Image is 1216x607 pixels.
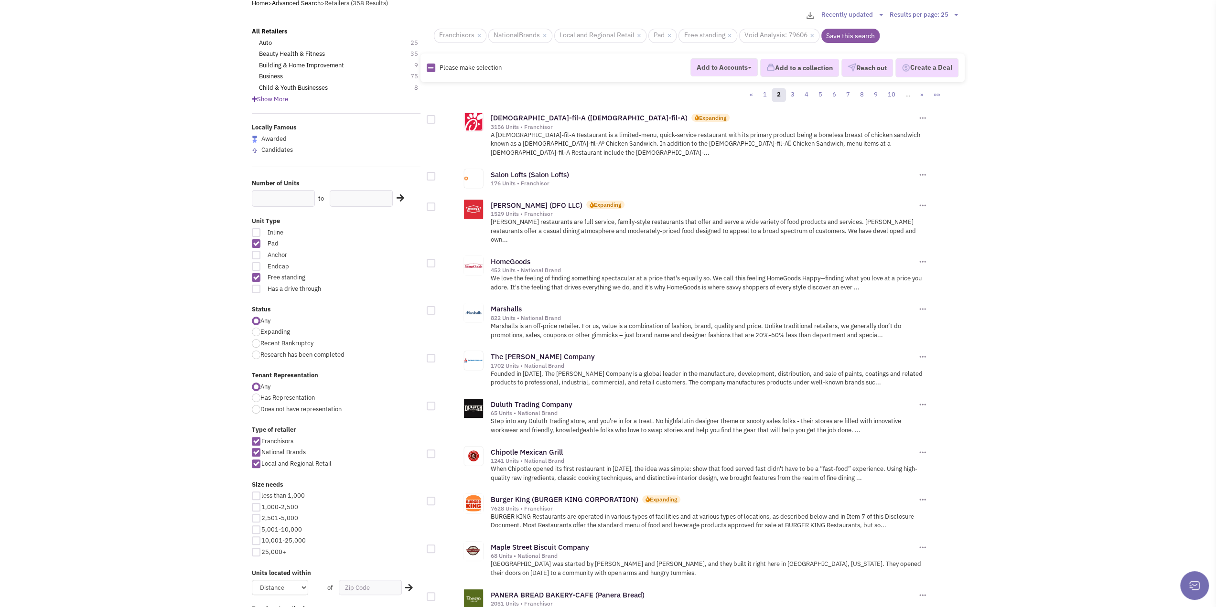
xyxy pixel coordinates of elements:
a: »» [928,88,946,102]
img: Deal-Dollar.png [902,63,910,73]
span: 25,000+ [261,548,286,556]
button: Add to a collection [760,59,839,77]
span: Candidates [261,146,293,154]
button: Reach out [841,59,893,77]
button: Create a Deal [895,58,958,77]
span: Franchisors [261,437,293,445]
span: Endcap [261,262,367,271]
div: 176 Units • Franchisor [491,180,917,187]
a: Maple Street Biscuit Company [491,543,589,552]
span: 9 [414,61,428,70]
a: » [915,88,929,102]
a: [PERSON_NAME] (DFO LLC) [491,201,582,210]
span: Free standing [261,273,367,282]
a: Burger King (BURGER KING CORPORATION) [491,495,638,504]
a: 4 [799,88,814,102]
span: of [327,584,333,592]
button: Add to Accounts [690,58,758,76]
span: National Brands [261,448,306,456]
span: Show More [252,95,288,103]
span: Any [260,383,270,391]
a: Building & Home Improvement [259,61,344,70]
a: The [PERSON_NAME] Company [491,352,595,361]
div: 452 Units • National Brand [491,266,917,274]
img: Rectangle.png [427,64,435,72]
a: Auto [259,39,272,48]
div: Expanding [594,201,621,209]
span: Please make selection [440,64,502,72]
a: Salon Lofts (Salon Lofts) [491,170,569,179]
a: × [542,32,547,40]
a: × [667,32,671,40]
div: Search Nearby [399,582,414,594]
p: Marshalls is an off-price retailer. For us, value is a combination of fashion, brand, quality and... [491,322,928,340]
a: Save this search [821,29,880,43]
a: « [744,88,758,102]
img: icon-collection-lavender.png [766,63,775,72]
div: Expanding [650,495,677,503]
a: Business [259,72,283,81]
label: Type of retailer [252,426,421,435]
span: Does not have representation [260,405,342,413]
p: [GEOGRAPHIC_DATA] was started by [PERSON_NAME] and [PERSON_NAME], and they built it right here in... [491,560,928,577]
p: A [DEMOGRAPHIC_DATA]-fil-A Restaurant is a limited-menu, quick-service restaurant with its primar... [491,131,928,158]
div: Expanding [699,114,726,122]
span: 75 [410,72,428,81]
a: 9 [869,88,883,102]
a: 1 [758,88,772,102]
img: locallyfamous-largeicon.png [252,136,258,143]
div: 1241 Units • National Brand [491,457,917,465]
a: 3 [786,88,800,102]
p: [PERSON_NAME] restaurants are full service, family-style restaurants that offer and serve a wide ... [491,218,928,245]
input: Zip Code [339,580,402,595]
a: 8 [855,88,869,102]
a: All Retailers [252,27,288,36]
p: Founded in [DATE], The [PERSON_NAME] Company is a global leader in the manufacture, development, ... [491,370,928,387]
label: to [318,194,324,203]
span: Local and Regional Retail [261,459,332,468]
span: less than 1,000 [261,491,305,500]
a: 2 [772,88,786,102]
span: NationalBrands [488,29,552,43]
div: 1529 Units • Franchisor [491,210,917,218]
a: … [900,88,915,102]
a: Marshalls [491,304,522,313]
label: Units located within [252,569,421,578]
a: PANERA BREAD BAKERY-CAFE (Panera Bread) [491,590,645,599]
span: Inline [261,228,367,237]
a: [DEMOGRAPHIC_DATA]-fil-A ([DEMOGRAPHIC_DATA]-fil-A) [491,113,688,122]
label: Size needs [252,480,421,490]
span: 2,501-5,000 [261,514,298,522]
label: Status [252,305,421,314]
span: Void Analysis: 79606 [739,29,819,43]
a: HomeGoods [491,257,530,266]
span: 10,001-25,000 [261,536,306,544]
div: 65 Units • National Brand [491,409,917,417]
img: download-2-24.png [807,12,814,19]
label: Tenant Representation [252,371,421,380]
p: BURGER KING Restaurants are operated in various types of facilities and at various types of locat... [491,512,928,530]
div: 822 Units • National Brand [491,314,917,322]
a: × [810,32,814,40]
div: Search Nearby [390,192,405,204]
div: 1702 Units • National Brand [491,362,917,370]
span: 5,001-10,000 [261,525,302,533]
a: Chipotle Mexican Grill [491,447,563,457]
label: Number of Units [252,179,421,188]
a: Child & Youth Businesses [259,84,328,93]
a: × [637,32,641,40]
span: Expanding [260,328,290,336]
span: Pad [648,29,677,43]
span: Local and Regional Retail [554,29,646,43]
span: Recent Bankruptcy [260,339,313,347]
span: Awarded [261,135,287,143]
label: Unit Type [252,217,421,226]
p: When Chipotle opened its first restaurant in [DATE], the idea was simple: show that food served f... [491,465,928,482]
b: All Retailers [252,27,288,35]
span: Free standing [678,29,737,43]
span: 8 [414,84,428,93]
span: 1,000-2,500 [261,503,298,511]
a: × [477,32,481,40]
div: 3156 Units • Franchisor [491,123,917,131]
span: Research has been completed [260,351,344,359]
